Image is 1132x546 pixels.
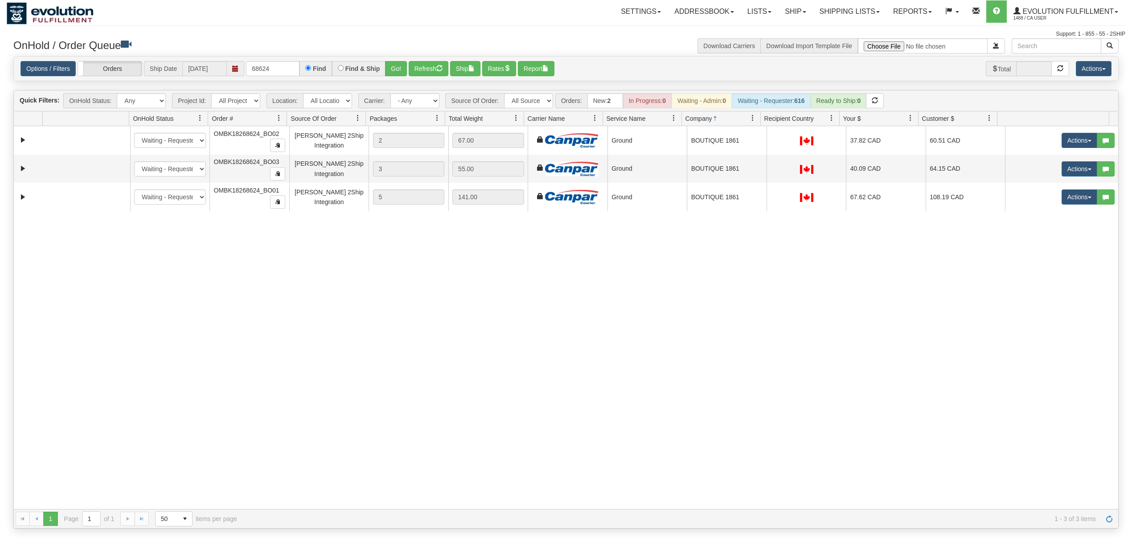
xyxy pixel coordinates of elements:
[732,93,810,108] div: Waiting - Requester:
[800,136,813,145] img: CA
[687,183,767,211] td: BOUTIQUE 1861
[1007,0,1125,23] a: Evolution Fulfillment 1488 / CA User
[452,161,524,177] div: 55.00
[1062,133,1097,148] button: Actions
[7,2,94,25] img: logo1488.jpg
[794,97,804,104] strong: 616
[764,114,814,123] span: Recipient Country
[373,133,445,148] div: 2
[293,159,365,179] div: [PERSON_NAME] 2Ship Integration
[1012,38,1101,53] input: Search
[345,66,380,72] label: Find & Ship
[607,114,646,123] span: Service Name
[687,126,767,155] td: BOUTIQUE 1861
[1076,61,1111,76] button: Actions
[270,195,285,209] button: Copy to clipboard
[246,61,299,76] input: Order #
[482,61,517,76] button: Rates
[662,97,666,104] strong: 0
[518,61,554,76] button: Report
[172,93,211,108] span: Project Id:
[703,42,755,49] a: Download Carriers
[214,130,279,137] span: OMBK18268624_BO02
[607,97,611,104] strong: 2
[21,61,76,76] a: Options / Filters
[668,0,741,23] a: Addressbook
[886,0,939,23] a: Reports
[17,163,29,174] a: Expand
[545,133,599,148] img: Canpar
[607,155,687,183] td: Ground
[250,515,1096,522] span: 1 - 3 of 3 items
[687,155,767,183] td: BOUTIQUE 1861
[1101,38,1119,53] button: Search
[545,162,599,176] img: Canpar
[545,190,599,204] img: Canpar
[745,111,760,126] a: Company filter column settings
[858,38,988,53] input: Import
[1013,14,1080,23] span: 1488 / CA User
[43,512,57,526] span: Page 1
[212,114,233,123] span: Order #
[986,61,1017,76] span: Total
[450,61,480,76] button: Ship
[926,126,1005,155] td: 60.51 CAD
[1021,8,1114,15] span: Evolution Fulfillment
[271,111,287,126] a: Order # filter column settings
[64,511,115,526] span: Page of 1
[722,97,726,104] strong: 0
[293,187,365,207] div: [PERSON_NAME] 2Ship Integration
[293,131,365,151] div: [PERSON_NAME] 2Ship Integration
[449,114,483,123] span: Total Weight
[666,111,681,126] a: Service Name filter column settings
[811,93,867,108] div: Ready to Ship:
[313,66,326,72] label: Find
[267,93,303,108] span: Location:
[843,114,861,123] span: Your $
[358,93,390,108] span: Carrier:
[161,514,172,523] span: 50
[270,139,285,152] button: Copy to clipboard
[1062,161,1097,177] button: Actions
[857,97,861,104] strong: 0
[1062,189,1097,205] button: Actions
[155,511,237,526] span: items per page
[13,38,559,51] h3: OnHold / Order Queue
[800,193,813,202] img: CA
[926,155,1005,183] td: 64.15 CAD
[385,61,407,76] button: Go!
[17,192,29,203] a: Expand
[685,114,712,123] span: Company
[982,111,997,126] a: Customer $ filter column settings
[824,111,839,126] a: Recipient Country filter column settings
[903,111,918,126] a: Your $ filter column settings
[350,111,365,126] a: Source Of Order filter column settings
[926,183,1005,211] td: 108.19 CAD
[672,93,732,108] div: Waiting - Admin:
[741,0,778,23] a: Lists
[452,189,524,205] div: 141.00
[409,61,448,76] button: Refresh
[607,126,687,155] td: Ground
[587,93,623,108] div: New:
[509,111,524,126] a: Total Weight filter column settings
[555,93,587,108] span: Orders:
[614,0,668,23] a: Settings
[63,93,117,108] span: OnHold Status:
[846,155,926,183] td: 40.09 CAD
[846,126,926,155] td: 37.82 CAD
[17,135,29,146] a: Expand
[214,187,279,194] span: OMBK18268624_BO01
[778,0,812,23] a: Ship
[1111,227,1131,318] iframe: chat widget
[373,189,445,205] div: 5
[445,93,504,108] span: Source Of Order:
[144,61,182,76] span: Ship Date
[14,90,1118,111] div: grid toolbar
[922,114,954,123] span: Customer $
[20,96,59,105] label: Quick Filters:
[291,114,336,123] span: Source Of Order
[846,183,926,211] td: 67.62 CAD
[800,165,813,174] img: CA
[178,512,192,526] span: select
